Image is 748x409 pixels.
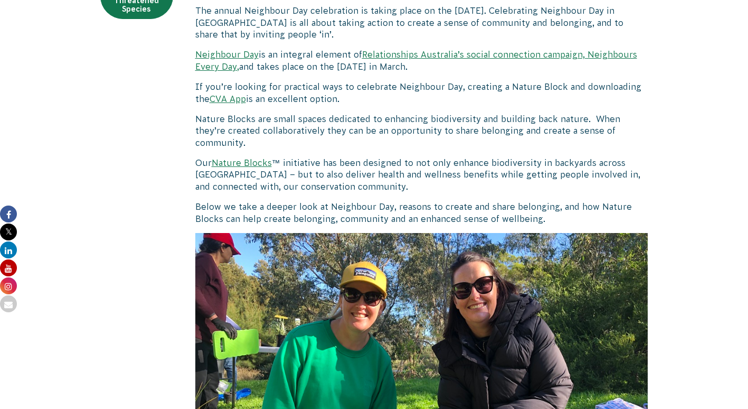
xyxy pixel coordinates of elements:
[195,81,648,105] p: If you’re looking for practical ways to celebrate Neighbour Day, creating a Nature Block and down...
[195,5,648,40] p: The annual Neighbour Day celebration is taking place on the [DATE]. Celebrating Neighbour Day in ...
[210,94,246,104] a: CVA App
[212,158,272,168] a: Nature Blocks
[195,50,259,59] a: Neighbour Day
[195,201,648,225] p: Below we take a deeper look at Neighbour Day, reasons to create and share belonging, and how Natu...
[195,113,648,148] p: Nature Blocks are small spaces dedicated to enhancing biodiversity and building back nature. When...
[195,157,648,192] p: Our ™ initiative has been designed to not only enhance biodiversity in backyards across [GEOGRAPH...
[195,50,637,71] a: Relationships Australia’s social connection campaign, Neighbours Every Day,
[195,49,648,72] p: is an integral element of and takes place on the [DATE] in March.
